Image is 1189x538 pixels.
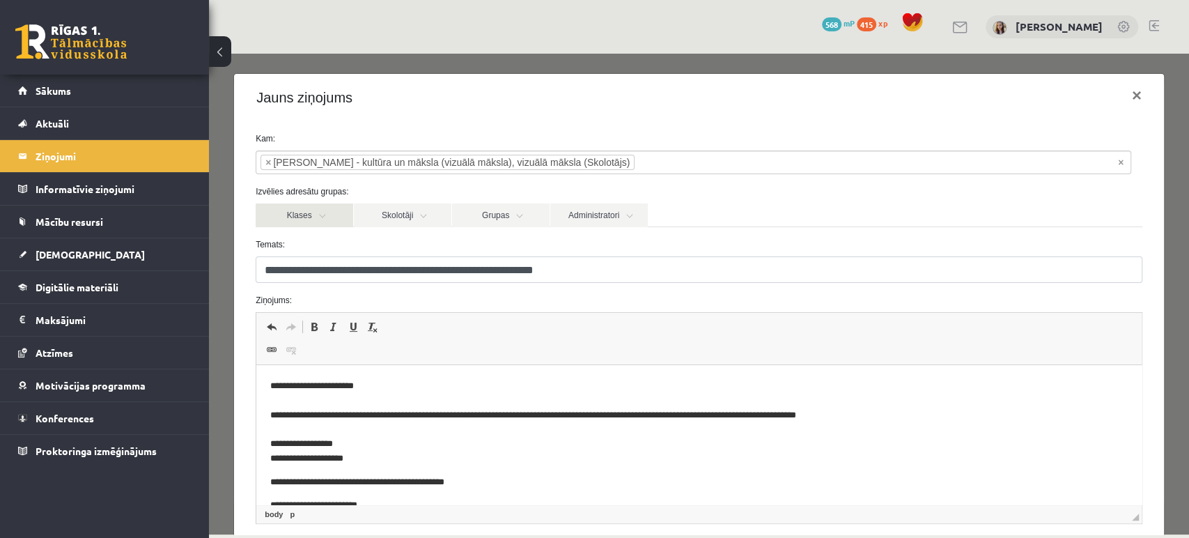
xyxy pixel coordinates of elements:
li: Ilze Kolka - kultūra un māksla (vizuālā māksla), vizuālā māksla (Skolotājs) [52,101,426,116]
span: 415 [857,17,876,31]
a: Rīgas 1. Tālmācības vidusskola [15,24,127,59]
a: Klases [47,150,144,174]
span: [DEMOGRAPHIC_DATA] [36,248,145,261]
a: Ziņojumi [18,140,192,172]
a: Atzīmes [18,337,192,369]
legend: Informatīvie ziņojumi [36,173,192,205]
a: Aktuāli [18,107,192,139]
span: Digitālie materiāli [36,281,118,293]
a: Pasvītrojums (vadīšanas taustiņš+U) [134,264,154,282]
legend: Ziņojumi [36,140,192,172]
a: Atkārtot (vadīšanas taustiņš+Y) [72,264,92,282]
a: Skolotāji [145,150,242,174]
a: p elements [78,454,88,467]
a: Atcelt (vadīšanas taustiņš+Z) [53,264,72,282]
span: mP [844,17,855,29]
a: Mācību resursi [18,206,192,238]
a: [DEMOGRAPHIC_DATA] [18,238,192,270]
button: × [912,22,944,61]
a: Proktoringa izmēģinājums [18,435,192,467]
span: Motivācijas programma [36,379,146,392]
a: Administratori [341,150,439,174]
span: Mācību resursi [36,215,103,228]
span: × [56,102,62,116]
a: Treknraksts (vadīšanas taustiņš+B) [95,264,115,282]
a: Sākums [18,75,192,107]
span: xp [878,17,887,29]
legend: Maksājumi [36,304,192,336]
a: Informatīvie ziņojumi [18,173,192,205]
body: Bagātinātā teksta redaktors, wiswyg-editor-47433958745020-1758375983-193 [14,14,871,148]
span: Konferences [36,412,94,424]
a: Digitālie materiāli [18,271,192,303]
a: Maksājumi [18,304,192,336]
label: Temats: [36,185,944,197]
a: Noņemt stilus [154,264,173,282]
span: Atzīmes [36,346,73,359]
a: Saite (vadīšanas taustiņš+K) [53,287,72,305]
a: Atsaistīt [72,287,92,305]
a: Slīpraksts (vadīšanas taustiņš+I) [115,264,134,282]
span: Aktuāli [36,117,69,130]
a: 415 xp [857,17,894,29]
a: 568 mP [822,17,855,29]
img: Marija Nicmane [993,21,1007,35]
a: body elements [53,454,77,467]
a: Konferences [18,402,192,434]
iframe: Bagātinātā teksta redaktors, wiswyg-editor-47433958745020-1758375983-193 [47,312,933,451]
label: Kam: [36,79,944,91]
a: [PERSON_NAME] [1016,20,1103,33]
h4: Jauns ziņojums [47,33,143,54]
label: Izvēlies adresātu grupas: [36,132,944,144]
span: Mērogot [923,460,930,467]
a: Motivācijas programma [18,369,192,401]
span: Noņemt visus vienumus [909,102,915,116]
a: Grupas [243,150,341,174]
span: 568 [822,17,841,31]
span: Proktoringa izmēģinājums [36,445,157,457]
label: Ziņojums: [36,240,944,253]
span: Sākums [36,84,71,97]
